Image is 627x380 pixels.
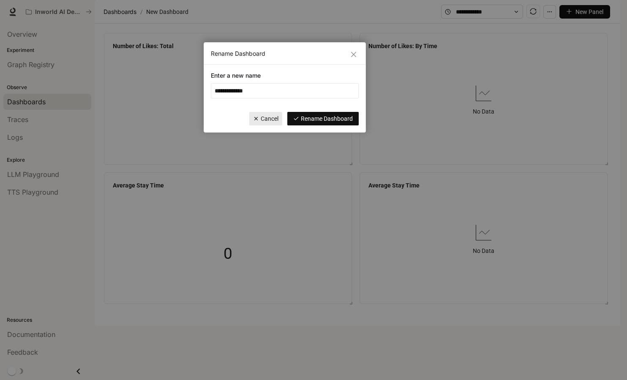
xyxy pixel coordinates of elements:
span: Rename Dashboard [301,114,353,123]
button: Close [349,50,358,59]
span: Average Stay Time [368,181,420,190]
button: All workspaces [22,3,95,20]
article: No Data [473,107,494,116]
span: Dashboards [104,7,136,17]
p: Inworld AI Demos [35,8,82,16]
span: Number of Likes: By Time [368,41,437,51]
span: Average Stay Time [113,181,164,190]
button: Rename Dashboard [287,112,359,125]
span: Number of Likes: Total [113,41,174,51]
span: close [350,51,357,58]
span: Enter a new name [211,71,359,80]
span: plus [566,8,572,14]
span: 0 [224,242,232,266]
span: Cancel [261,114,278,123]
article: No Data [473,246,494,255]
span: / [140,7,143,16]
button: Cancel [249,112,282,125]
div: Rename Dashboard [211,49,358,58]
span: New Panel [575,7,603,16]
span: sync [530,8,537,15]
article: New Dashboard [144,4,190,20]
button: New Panel [559,5,610,19]
button: Dashboards [101,7,139,17]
